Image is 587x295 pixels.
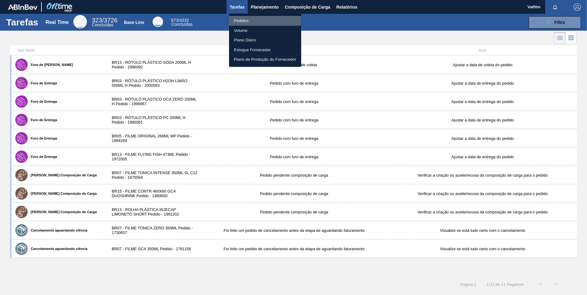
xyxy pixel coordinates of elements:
[229,45,301,55] a: Estoque Fornecedor
[229,26,301,36] a: Volume
[229,35,301,45] a: Plano Diário
[229,55,301,64] a: Plano de Produção do Fornecedor
[229,16,301,26] a: Pedidos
